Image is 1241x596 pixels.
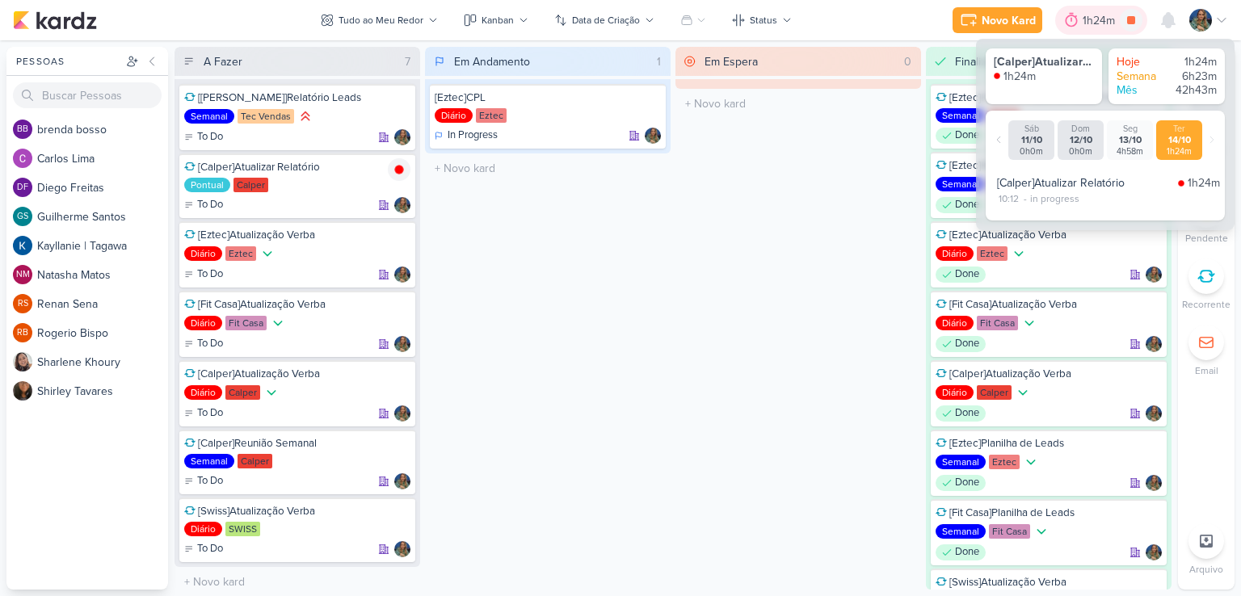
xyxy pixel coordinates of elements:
[1110,124,1150,134] div: Seg
[1061,146,1100,157] div: 0h0m
[1117,55,1165,69] div: Hoje
[1110,134,1150,146] div: 13/10
[197,197,223,213] p: To Do
[955,128,979,144] p: Done
[184,454,234,468] div: Semanal
[197,129,223,145] p: To Do
[297,108,313,124] div: Prioridade Alta
[394,197,410,213] div: Responsável: Isabella Gutierres
[936,575,1162,590] div: [Swiss]Atualização Verba
[394,473,410,489] div: Responsável: Isabella Gutierres
[435,128,498,144] div: In Progress
[394,129,410,145] img: Isabella Gutierres
[936,246,974,261] div: Diário
[977,316,1018,330] div: Fit Casa
[936,367,1162,381] div: [Calper]Atualização Verba
[1015,384,1031,401] div: Prioridade Baixa
[936,177,986,191] div: Semanal
[238,109,294,124] div: Tec Vendas
[977,385,1012,400] div: Calper
[184,336,223,352] div: To Do
[394,197,410,213] img: Isabella Gutierres
[225,385,260,400] div: Calper
[37,208,168,225] div: G u i l h e r m e S a n t o s
[1117,69,1165,84] div: Semana
[936,436,1162,451] div: [Eztec]Planilha de Leads
[184,129,223,145] div: To Do
[18,300,28,308] p: RS
[1168,83,1217,98] div: 42h43m
[184,316,222,330] div: Diário
[37,296,168,313] div: R e n a n S e n a
[270,315,286,331] div: Prioridade Baixa
[184,436,410,451] div: [Calper]Reunião Semanal
[994,73,1000,79] img: tracking
[37,121,168,138] div: b r e n d a b o s s o
[394,405,410,422] img: Isabella Gutierres
[184,267,223,283] div: To Do
[37,267,168,283] div: N a t a s h a M a t o s
[898,53,918,70] div: 0
[259,246,276,262] div: Prioridade Baixa
[997,191,1020,206] div: 10:12
[1146,475,1162,491] div: Responsável: Isabella Gutierres
[650,53,667,70] div: 1
[936,524,986,539] div: Semanal
[1159,134,1199,146] div: 14/10
[13,207,32,226] div: Guilherme Santos
[394,473,410,489] img: Isabella Gutierres
[428,157,667,180] input: + Novo kard
[184,228,410,242] div: [Eztec]Atualização Verba
[13,381,32,401] img: Shirley Tavares
[1185,231,1228,246] p: Pendente
[233,178,268,192] div: Calper
[1030,191,1079,206] div: in progress
[936,267,986,283] div: Done
[454,53,530,70] div: Em Andamento
[955,475,979,491] p: Done
[1033,523,1050,539] div: Prioridade Baixa
[184,160,410,174] div: [Calper]Atualizar Relatório
[37,354,168,371] div: S h a r l e n e K h o u r y
[645,128,661,144] img: Isabella Gutierres
[955,53,1005,70] div: Finalizado
[1061,134,1100,146] div: 12/10
[1012,124,1051,134] div: Sáb
[1061,124,1100,134] div: Dom
[17,329,28,338] p: RB
[435,108,473,123] div: Diário
[1188,174,1220,191] div: 1h24m
[394,336,410,352] div: Responsável: Isabella Gutierres
[184,522,222,536] div: Diário
[17,212,28,221] p: GS
[1021,315,1037,331] div: Prioridade Baixa
[263,384,280,401] div: Prioridade Baixa
[184,473,223,489] div: To Do
[994,55,1094,69] div: [Calper]Atualizar Relatório
[13,54,123,69] div: Pessoas
[238,454,272,468] div: Calper
[178,570,417,594] input: + Novo kard
[394,129,410,145] div: Responsável: Isabella Gutierres
[17,183,28,192] p: DF
[394,541,410,557] img: Isabella Gutierres
[936,336,986,352] div: Done
[394,541,410,557] div: Responsável: Isabella Gutierres
[197,473,223,489] p: To Do
[184,178,230,192] div: Pontual
[989,524,1030,539] div: Fit Casa
[184,367,410,381] div: [Calper]Atualização Verba
[953,7,1042,33] button: Novo Kard
[13,82,162,108] input: Buscar Pessoas
[197,267,223,283] p: To Do
[1146,267,1162,283] div: Responsável: Isabella Gutierres
[13,149,32,168] img: Carlos Lima
[184,90,410,105] div: [Tec Vendas]Relatório Leads
[1146,267,1162,283] img: Isabella Gutierres
[16,271,30,279] p: NM
[394,267,410,283] img: Isabella Gutierres
[982,12,1036,29] div: Novo Kard
[989,455,1020,469] div: Eztec
[37,179,168,196] div: D i e g o F r e i t a s
[204,53,242,70] div: A Fazer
